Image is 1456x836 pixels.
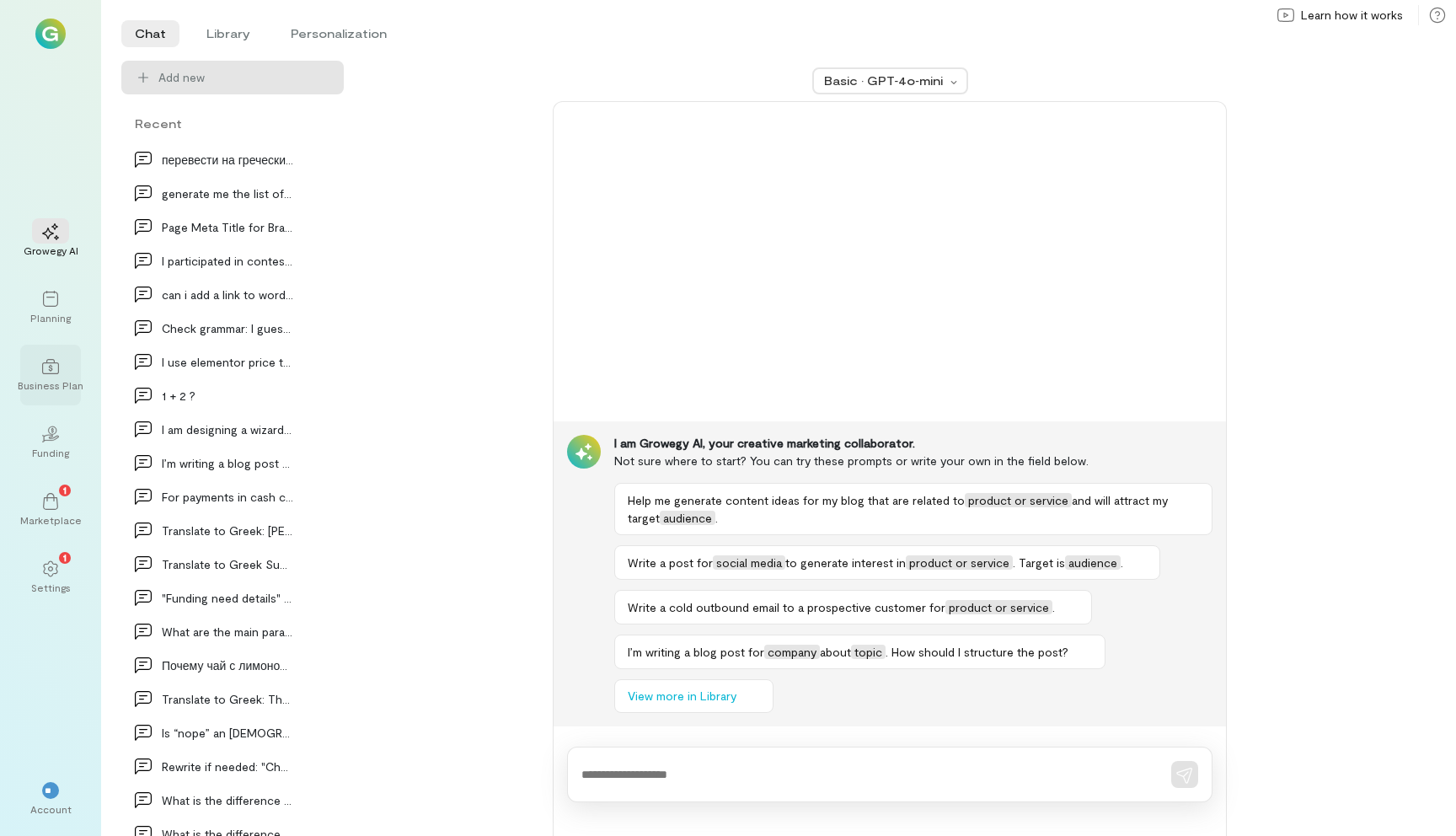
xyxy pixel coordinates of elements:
div: can i add a link to wordpress wpforms checkbox fi… [162,286,293,303]
a: Planning [20,277,81,338]
span: audience [660,511,715,525]
a: Business Plan [20,345,81,405]
div: Planning [30,311,71,324]
div: Business Plan [18,378,83,392]
a: Settings [20,547,81,608]
div: I use elementor price table, can I get the plan s… [162,353,293,371]
a: Funding [20,412,81,473]
div: Почему чай с лимоном вкуснее? [162,656,293,674]
span: Add new [158,69,205,86]
span: . [715,511,718,525]
button: View more in Library [614,679,773,713]
div: Growegy AI [24,244,78,257]
span: to generate interest in [785,555,906,570]
button: Write a post forsocial mediato generate interest inproduct or service. Target isaudience. [614,545,1160,580]
span: Write a post for [628,555,713,570]
span: . [1052,600,1055,614]
div: Rewrite if needed: "Changing company name here ha… [162,758,293,775]
span: audience [1065,555,1121,570]
span: Learn how it works [1301,7,1403,24]
span: . Target is [1013,555,1065,570]
span: 1 [63,482,67,497]
div: Translate to Greek: [PERSON_NAME] Court Administrative Com… [162,522,293,539]
div: Translate to Greek: The external lift door clos… [162,690,293,708]
div: "Funding need details" or "Funding needs details"? [162,589,293,607]
span: I’m writing a blog post for [628,645,764,659]
div: Funding [32,446,69,459]
div: I am designing a wizard that helps the new user t… [162,421,293,438]
div: Not sure where to start? You can try these prompts or write your own in the field below. [614,452,1212,469]
li: Chat [121,20,179,47]
div: I am Growegy AI, your creative marketing collaborator. [614,435,1212,452]
span: View more in Library [628,688,736,705]
div: Settings [31,581,71,594]
div: I participated in contest on codeforces, the cont… [162,252,293,270]
div: Translate to Greek Subject: Offer for fixing the… [162,555,293,573]
span: product or service [945,600,1052,614]
div: Check grammar: I guess I have some relevant exper… [162,319,293,337]
span: Write a cold outbound email to a prospective customer for [628,600,945,614]
div: What is the difference between απολυση and αφυπηρ… [162,791,293,809]
span: product or service [906,555,1013,570]
span: . [1121,555,1123,570]
div: generate me the list of 35 top countries by size [162,185,293,202]
div: Account [30,802,72,816]
button: Help me generate content ideas for my blog that are related toproduct or serviceand will attract ... [614,483,1212,535]
span: . How should I structure the post? [886,645,1068,659]
div: Basic · GPT‑4o‑mini [824,72,945,89]
span: Help me generate content ideas for my blog that are related to [628,493,965,507]
div: Is “nope” an [DEMOGRAPHIC_DATA] or [DEMOGRAPHIC_DATA]? [162,724,293,742]
span: company [764,645,820,659]
li: Personalization [277,20,400,47]
span: social media [713,555,785,570]
div: 1 + 2 ? [162,387,293,405]
span: product or service [965,493,1072,507]
div: Page Meta Title for Brand [162,218,293,236]
span: topic [851,645,886,659]
span: 1 [63,549,67,565]
span: about [820,645,851,659]
button: I’m writing a blog post forcompanyabouttopic. How should I structure the post? [614,635,1105,669]
div: перевести на греческий и английский и : При расс… [162,151,293,169]
div: What are the main parameters when describing the… [162,623,293,640]
li: Library [193,20,264,47]
div: Marketplace [20,513,82,527]
a: Growegy AI [20,210,81,271]
div: I’m writing a blog post for company about topic.… [162,454,293,472]
a: Marketplace [20,480,81,540]
div: For payments in cash contact [PERSON_NAME] at [GEOGRAPHIC_DATA]… [162,488,293,506]
div: Recent [121,115,344,132]
button: Write a cold outbound email to a prospective customer forproduct or service. [614,590,1092,624]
